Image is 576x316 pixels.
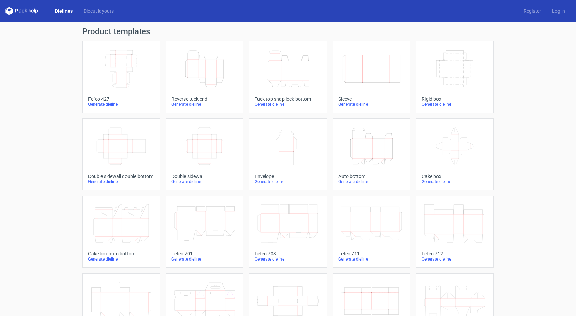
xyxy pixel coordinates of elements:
div: Generate dieline [338,102,405,107]
div: Double sidewall double bottom [88,174,154,179]
div: Generate dieline [338,256,405,262]
a: Fefco 703Generate dieline [249,196,327,268]
div: Generate dieline [422,102,488,107]
div: Fefco 711 [338,251,405,256]
a: Fefco 711Generate dieline [333,196,410,268]
a: Fefco 427Generate dieline [82,41,160,113]
div: Generate dieline [255,256,321,262]
a: Tuck top snap lock bottomGenerate dieline [249,41,327,113]
div: Rigid box [422,96,488,102]
a: SleeveGenerate dieline [333,41,410,113]
a: Reverse tuck endGenerate dieline [166,41,243,113]
a: Cake box auto bottomGenerate dieline [82,196,160,268]
div: Generate dieline [171,179,238,185]
div: Generate dieline [88,102,154,107]
div: Reverse tuck end [171,96,238,102]
a: Double sidewallGenerate dieline [166,118,243,190]
div: Fefco 712 [422,251,488,256]
a: EnvelopeGenerate dieline [249,118,327,190]
div: Generate dieline [171,256,238,262]
div: Generate dieline [255,102,321,107]
a: Dielines [49,8,78,14]
div: Generate dieline [88,256,154,262]
div: Tuck top snap lock bottom [255,96,321,102]
div: Fefco 427 [88,96,154,102]
a: Log in [547,8,571,14]
div: Generate dieline [171,102,238,107]
div: Generate dieline [255,179,321,185]
a: Rigid boxGenerate dieline [416,41,494,113]
div: Generate dieline [422,256,488,262]
div: Fefco 703 [255,251,321,256]
a: Fefco 712Generate dieline [416,196,494,268]
a: Diecut layouts [78,8,119,14]
div: Fefco 701 [171,251,238,256]
div: Cake box auto bottom [88,251,154,256]
a: Cake boxGenerate dieline [416,118,494,190]
div: Sleeve [338,96,405,102]
div: Double sidewall [171,174,238,179]
a: Auto bottomGenerate dieline [333,118,410,190]
div: Generate dieline [338,179,405,185]
a: Fefco 701Generate dieline [166,196,243,268]
div: Envelope [255,174,321,179]
div: Generate dieline [422,179,488,185]
div: Auto bottom [338,174,405,179]
div: Cake box [422,174,488,179]
a: Double sidewall double bottomGenerate dieline [82,118,160,190]
div: Generate dieline [88,179,154,185]
a: Register [518,8,547,14]
h1: Product templates [82,27,494,36]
